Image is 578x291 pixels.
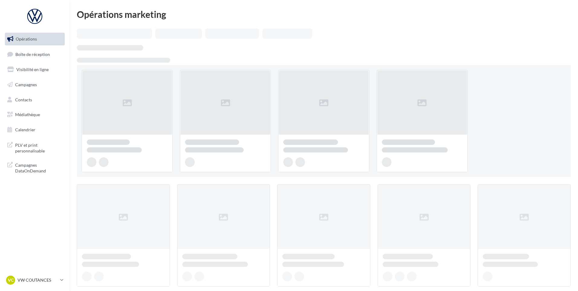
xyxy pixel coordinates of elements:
a: Calendrier [4,123,66,136]
a: Visibilité en ligne [4,63,66,76]
span: Boîte de réception [15,51,50,57]
span: VC [8,277,14,283]
span: Campagnes DataOnDemand [15,161,62,174]
span: Contacts [15,97,32,102]
a: Campagnes DataOnDemand [4,159,66,176]
a: Campagnes [4,78,66,91]
a: Opérations [4,33,66,45]
span: Médiathèque [15,112,40,117]
span: Opérations [16,36,37,41]
a: Médiathèque [4,108,66,121]
span: Campagnes [15,82,37,87]
span: Visibilité en ligne [16,67,49,72]
div: Opérations marketing [77,10,571,19]
a: VC VW COUTANCES [5,274,65,286]
p: VW COUTANCES [18,277,58,283]
a: Contacts [4,93,66,106]
span: Calendrier [15,127,35,132]
a: PLV et print personnalisable [4,139,66,156]
a: Boîte de réception [4,48,66,61]
span: PLV et print personnalisable [15,141,62,154]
